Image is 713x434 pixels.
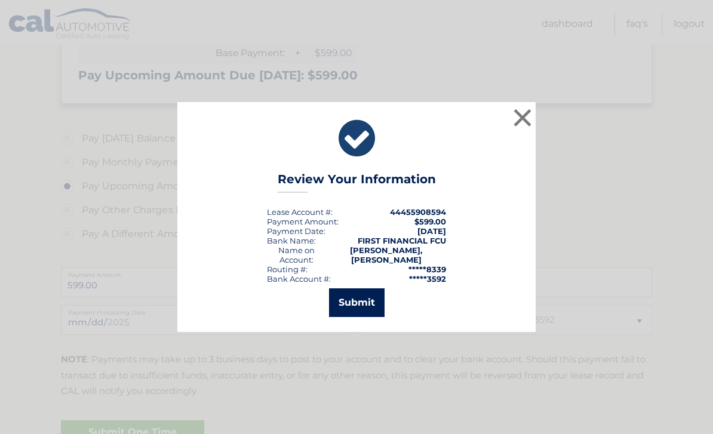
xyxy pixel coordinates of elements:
[390,207,446,217] strong: 44455908594
[267,217,339,226] div: Payment Amount:
[267,207,333,217] div: Lease Account #:
[350,245,422,264] strong: [PERSON_NAME], [PERSON_NAME]
[267,245,327,264] div: Name on Account:
[417,226,446,236] span: [DATE]
[358,236,446,245] strong: FIRST FINANCIAL FCU
[329,288,385,317] button: Submit
[267,264,308,274] div: Routing #:
[267,274,331,284] div: Bank Account #:
[267,226,325,236] div: :
[267,226,324,236] span: Payment Date
[511,106,534,130] button: ×
[414,217,446,226] span: $599.00
[278,172,436,193] h3: Review Your Information
[267,236,316,245] div: Bank Name:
